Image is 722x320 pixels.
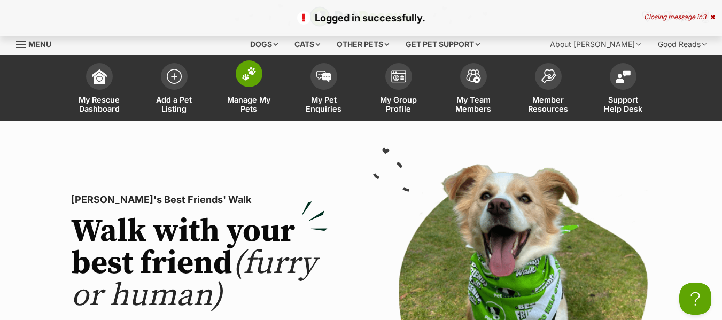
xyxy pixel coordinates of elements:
[212,58,286,121] a: Manage My Pets
[466,69,481,83] img: team-members-icon-5396bd8760b3fe7c0b43da4ab00e1e3bb1a5d9ba89233759b79545d2d3fc5d0d.svg
[586,58,661,121] a: Support Help Desk
[616,70,631,83] img: help-desk-icon-fdf02630f3aa405de69fd3d07c3f3aa587a6932b1a1747fa1d2bba05be0121f9.svg
[62,58,137,121] a: My Rescue Dashboard
[150,95,198,113] span: Add a Pet Listing
[225,95,273,113] span: Manage My Pets
[449,95,498,113] span: My Team Members
[361,58,436,121] a: My Group Profile
[300,95,348,113] span: My Pet Enquiries
[329,34,397,55] div: Other pets
[650,34,714,55] div: Good Reads
[316,71,331,82] img: pet-enquiries-icon-7e3ad2cf08bfb03b45e93fb7055b45f3efa6380592205ae92323e6603595dc1f.svg
[75,95,123,113] span: My Rescue Dashboard
[375,95,423,113] span: My Group Profile
[286,58,361,121] a: My Pet Enquiries
[71,244,316,316] span: (furry or human)
[679,283,711,315] iframe: Help Scout Beacon - Open
[137,58,212,121] a: Add a Pet Listing
[541,69,556,83] img: member-resources-icon-8e73f808a243e03378d46382f2149f9095a855e16c252ad45f914b54edf8863c.svg
[524,95,572,113] span: Member Resources
[436,58,511,121] a: My Team Members
[242,67,257,81] img: manage-my-pets-icon-02211641906a0b7f246fdf0571729dbe1e7629f14944591b6c1af311fb30b64b.svg
[599,95,647,113] span: Support Help Desk
[511,58,586,121] a: Member Resources
[71,216,328,312] h2: Walk with your best friend
[287,34,328,55] div: Cats
[167,69,182,84] img: add-pet-listing-icon-0afa8454b4691262ce3f59096e99ab1cd57d4a30225e0717b998d2c9b9846f56.svg
[28,40,51,49] span: Menu
[542,34,648,55] div: About [PERSON_NAME]
[391,70,406,83] img: group-profile-icon-3fa3cf56718a62981997c0bc7e787c4b2cf8bcc04b72c1350f741eb67cf2f40e.svg
[16,34,59,53] a: Menu
[243,34,285,55] div: Dogs
[92,69,107,84] img: dashboard-icon-eb2f2d2d3e046f16d808141f083e7271f6b2e854fb5c12c21221c1fb7104beca.svg
[398,34,487,55] div: Get pet support
[71,192,328,207] p: [PERSON_NAME]'s Best Friends' Walk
